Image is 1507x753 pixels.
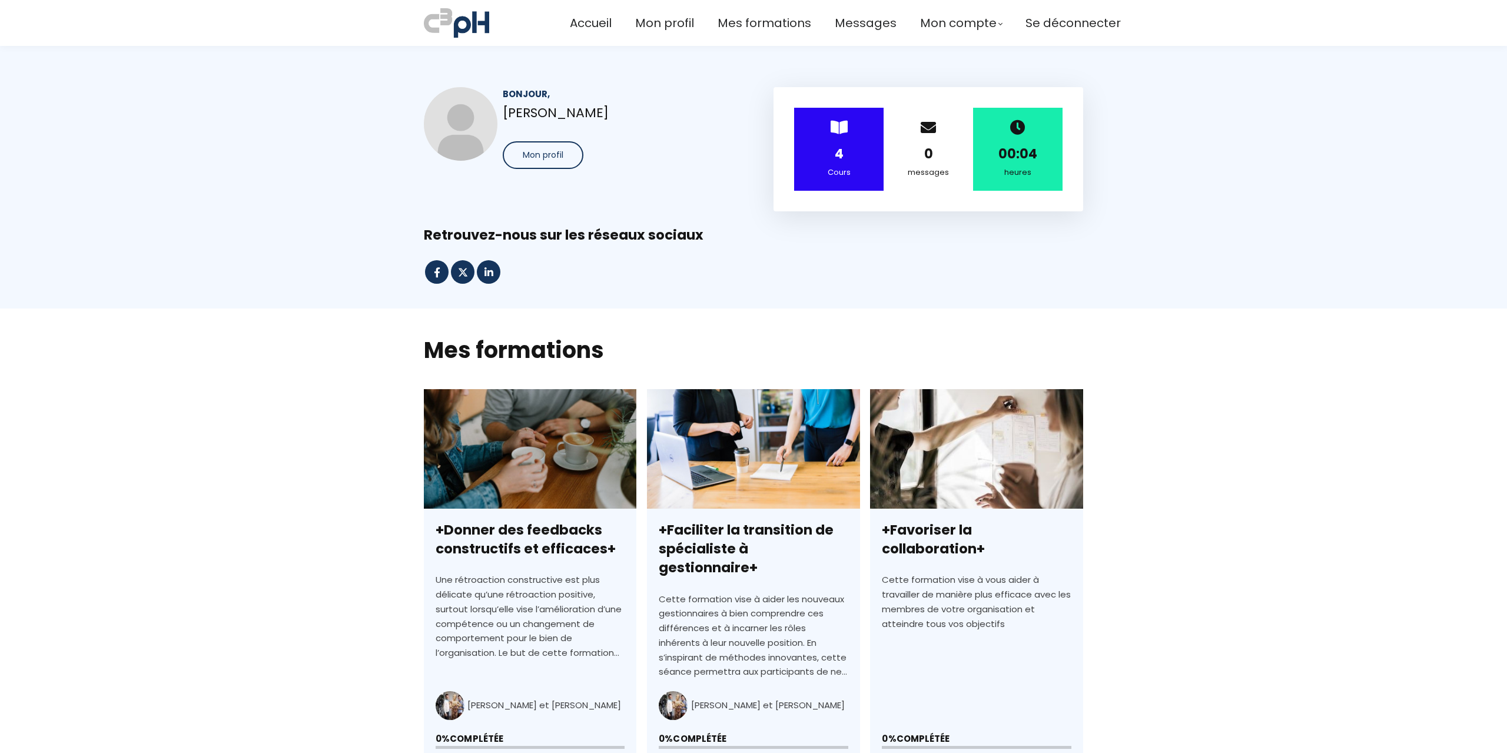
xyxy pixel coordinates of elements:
[424,226,1083,244] div: Retrouvez-nous sur les réseaux sociaux
[523,149,563,161] span: Mon profil
[424,87,497,161] img: 68792c442b06c1e1d10e00a8.jpg
[718,14,811,33] a: Mes formations
[503,102,733,123] p: [PERSON_NAME]
[570,14,612,33] a: Accueil
[1025,14,1121,33] a: Se déconnecter
[424,6,489,40] img: a70bc7685e0efc0bd0b04b3506828469.jpeg
[809,166,869,179] div: Cours
[503,141,583,169] button: Mon profil
[835,14,897,33] a: Messages
[924,145,933,163] strong: 0
[6,727,126,753] iframe: chat widget
[503,87,733,101] div: Bonjour,
[835,145,844,163] strong: 4
[898,166,958,179] div: messages
[988,166,1048,179] div: heures
[998,145,1037,163] strong: 00:04
[424,335,1083,365] h2: Mes formations
[635,14,694,33] a: Mon profil
[920,14,997,33] span: Mon compte
[794,108,884,191] div: >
